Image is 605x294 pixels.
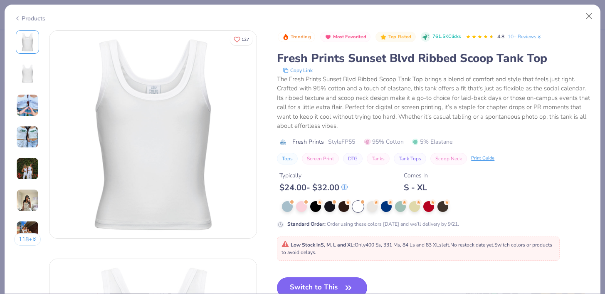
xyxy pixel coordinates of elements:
span: Top Rated [388,35,412,39]
span: No restock date yet. [450,242,494,248]
button: Scoop Neck [430,153,467,164]
span: 127 [242,37,249,42]
img: Most Favorited sort [325,34,331,40]
strong: Standard Order : [287,221,326,227]
strong: Low Stock in S, M, L and XL : [291,242,355,248]
div: 4.8 Stars [466,30,494,44]
span: Most Favorited [333,35,366,39]
img: brand logo [277,139,288,145]
img: Front [49,31,257,238]
button: Badge Button [320,32,370,42]
span: 4.8 [497,33,504,40]
a: 10+ Reviews [508,33,542,40]
button: Badge Button [375,32,415,42]
button: Tops [277,153,298,164]
span: Trending [291,35,311,39]
span: 95% Cotton [364,137,404,146]
div: Order using these colors [DATE] and we’ll delivery by 9/21. [287,220,459,228]
img: User generated content [16,126,39,148]
button: Tank Tops [394,153,426,164]
button: 118+ [14,233,41,246]
img: User generated content [16,221,39,243]
button: Like [230,33,253,45]
img: User generated content [16,94,39,117]
span: 5% Elastane [412,137,452,146]
button: Screen Print [302,153,339,164]
div: Print Guide [471,155,494,162]
button: copy to clipboard [280,66,315,75]
img: Top Rated sort [380,34,387,40]
button: Tanks [367,153,390,164]
button: Badge Button [278,32,315,42]
div: S - XL [404,182,428,193]
img: User generated content [16,189,39,212]
div: The Fresh Prints Sunset Blvd Ribbed Scoop Tank Top brings a blend of comfort and style that feels... [277,75,591,131]
div: $ 24.00 - $ 32.00 [279,182,348,193]
img: Front [17,32,37,52]
div: Typically [279,171,348,180]
div: Comes In [404,171,428,180]
span: Only 400 Ss, 331 Ms, 84 Ls and 83 XLs left. Switch colors or products to avoid delays. [282,242,552,256]
img: Trending sort [282,34,289,40]
img: Back [17,64,37,84]
div: Products [14,14,45,23]
button: DTG [343,153,363,164]
span: Fresh Prints [292,137,324,146]
div: Fresh Prints Sunset Blvd Ribbed Scoop Tank Top [277,50,591,66]
span: Style FP55 [328,137,355,146]
button: Close [581,8,597,24]
span: 761.5K Clicks [432,33,461,40]
img: User generated content [16,157,39,180]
